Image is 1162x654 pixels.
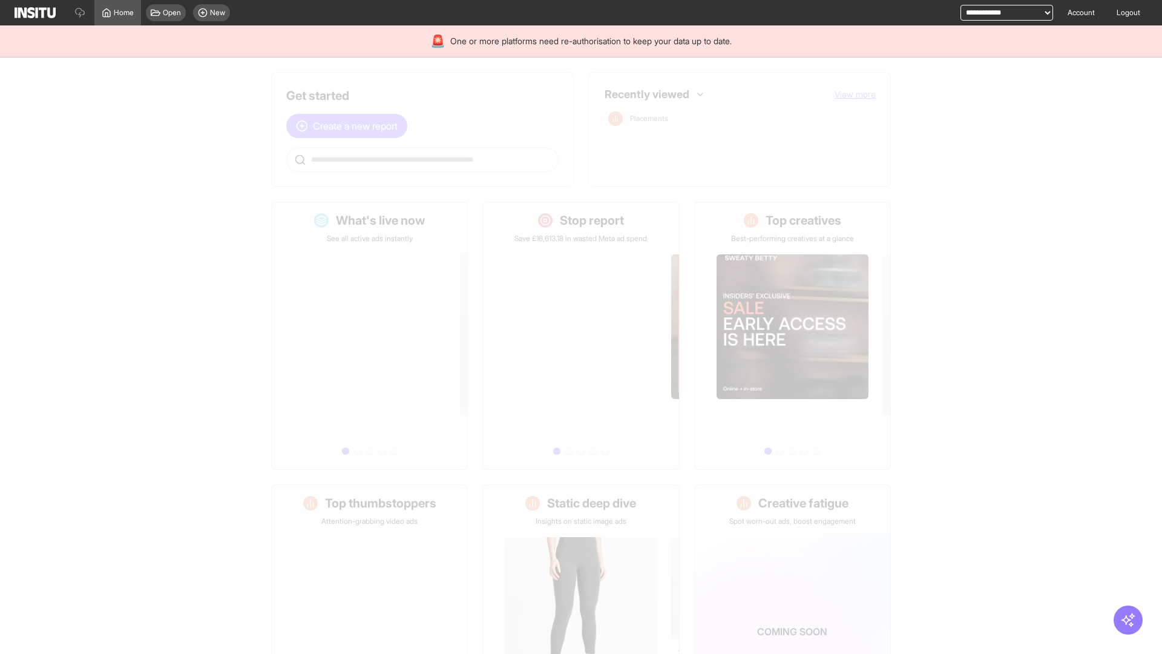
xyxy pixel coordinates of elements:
img: Logo [15,7,56,18]
span: Open [163,8,181,18]
span: Home [114,8,134,18]
span: One or more platforms need re-authorisation to keep your data up to date. [450,35,732,47]
span: New [210,8,225,18]
div: 🚨 [430,33,445,50]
